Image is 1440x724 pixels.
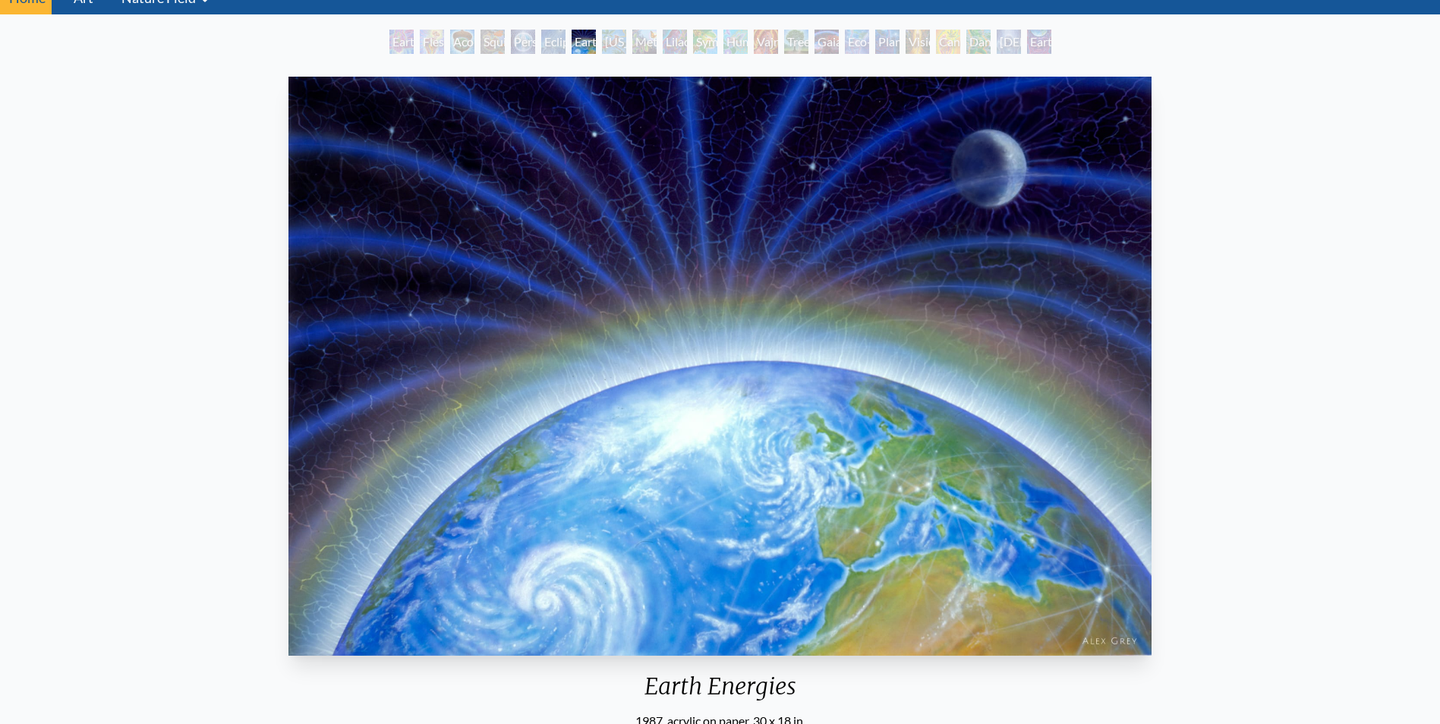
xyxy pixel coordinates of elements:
div: Symbiosis: Gall Wasp & Oak Tree [693,30,717,54]
div: Vision Tree [906,30,930,54]
div: Eclipse [541,30,566,54]
div: Person Planet [511,30,535,54]
div: Earth Witness [389,30,414,54]
div: Squirrel [481,30,505,54]
div: [DEMOGRAPHIC_DATA] in the Ocean of Awareness [997,30,1021,54]
div: Dance of Cannabia [966,30,991,54]
div: Cannabis Mudra [936,30,960,54]
div: Vajra Horse [754,30,778,54]
img: Earth-Energies-1987-Alex-Grey-watermarked.jpg [288,77,1152,656]
div: Tree & Person [784,30,808,54]
div: Earthmind [1027,30,1051,54]
div: Lilacs [663,30,687,54]
div: Earth Energies [282,672,1158,712]
div: Metamorphosis [632,30,657,54]
div: Acorn Dream [450,30,474,54]
div: [US_STATE] Song [602,30,626,54]
div: Humming Bird [723,30,748,54]
div: Earth Energies [572,30,596,54]
div: Planetary Prayers [875,30,900,54]
div: Gaia [815,30,839,54]
div: Flesh of the Gods [420,30,444,54]
div: Eco-Atlas [845,30,869,54]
